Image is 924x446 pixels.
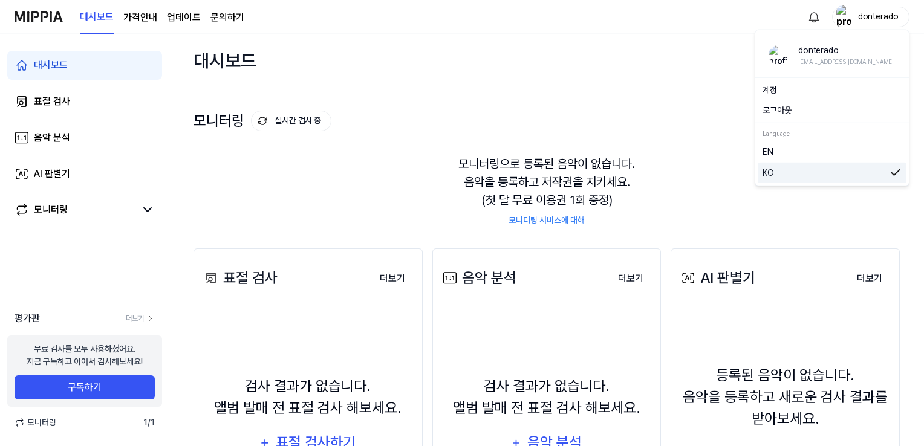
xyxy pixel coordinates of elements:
a: KO [763,166,902,179]
span: 평가판 [15,311,40,326]
div: [EMAIL_ADDRESS][DOMAIN_NAME] [798,57,894,66]
a: 음악 분석 [7,123,162,152]
button: 로그아웃 [763,104,902,117]
div: 모니터링 [194,111,331,131]
div: 음악 분석 [440,267,516,289]
a: EN [763,145,902,158]
button: profiledonterado [832,7,909,27]
img: monitoring Icon [258,116,267,126]
a: 문의하기 [210,10,244,25]
a: 더보기 [608,266,653,291]
button: 구독하기 [15,375,155,399]
div: AI 판별기 [678,267,755,289]
a: 더보기 [370,266,415,291]
button: 더보기 [370,267,415,291]
div: donterado [854,10,902,23]
img: profile [836,5,851,29]
div: AI 판별기 [34,167,70,181]
div: 검사 결과가 없습니다. 앨범 발매 전 표절 검사 해보세요. [453,375,640,419]
a: 가격안내 [123,10,157,25]
button: 실시간 검사 중 [251,111,331,131]
div: donterado [798,44,894,57]
div: profiledonterado [755,30,909,186]
button: 더보기 [847,267,892,291]
img: 체크 [890,166,902,179]
div: 등록된 음악이 없습니다. 음악을 등록하고 새로운 검사 결과를 받아보세요. [678,364,892,430]
div: 대시보드 [34,58,68,73]
button: 더보기 [608,267,653,291]
img: 알림 [807,10,821,24]
a: 더보기 [126,313,155,324]
a: AI 판별기 [7,160,162,189]
a: 표절 검사 [7,87,162,116]
div: 모니터링 [34,202,68,217]
a: 모니터링 서비스에 대해 [509,214,585,227]
div: 모니터링으로 등록된 음악이 없습니다. 음악을 등록하고 저작권을 지키세요. (첫 달 무료 이용권 1회 증정) [194,140,900,241]
a: 모니터링 [15,202,135,217]
div: 표절 검사 [201,267,278,289]
span: 모니터링 [15,416,56,429]
div: 음악 분석 [34,131,70,145]
img: profile [769,45,788,65]
a: 대시보드 [80,1,114,34]
a: 대시보드 [7,51,162,80]
a: 더보기 [847,266,892,291]
span: 1 / 1 [143,416,155,429]
a: 업데이트 [167,10,201,25]
div: 무료 검사를 모두 사용하셨어요. 지금 구독하고 이어서 검사해보세요! [27,343,143,368]
a: 계정 [763,84,902,97]
div: 표절 검사 [34,94,70,109]
div: 대시보드 [194,46,256,75]
div: 검사 결과가 없습니다. 앨범 발매 전 표절 검사 해보세요. [214,375,402,419]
